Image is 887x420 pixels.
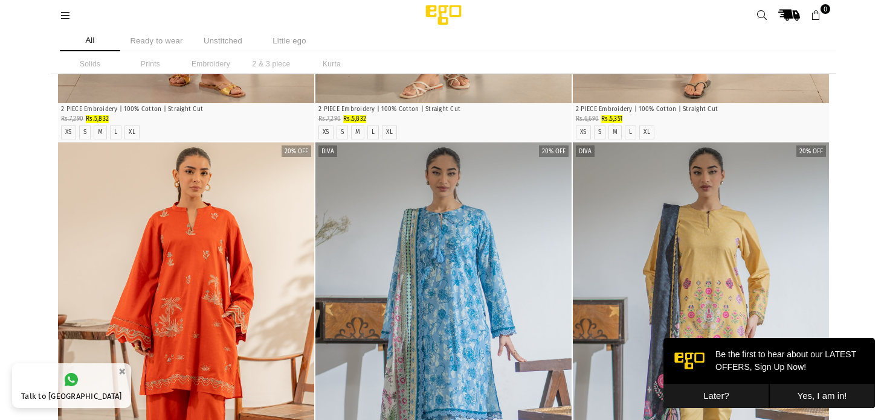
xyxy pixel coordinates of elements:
li: Kurta [302,54,362,74]
li: Ready to wear [126,30,187,51]
li: Solids [60,54,120,74]
label: M [355,129,360,136]
span: Rs.7,290 [61,115,83,122]
label: S [341,129,344,136]
label: M [98,129,103,136]
label: L [114,129,117,136]
label: L [372,129,375,136]
label: XS [65,129,72,136]
a: 0 [805,4,827,26]
label: L [629,129,632,136]
li: Little ego [259,30,320,51]
li: Unstitched [193,30,253,51]
button: × [115,361,129,381]
p: 2 PIECE Embroidery | 100% Cotton | Straight Cut [576,105,826,114]
a: Talk to [GEOGRAPHIC_DATA] [12,363,131,408]
label: 20% off [539,145,569,157]
li: Prints [120,54,181,74]
li: 2 & 3 piece [241,54,302,74]
label: Diva [318,145,337,157]
li: All [60,30,120,51]
button: Yes, I am in! [106,46,211,71]
a: Search [751,4,773,26]
span: Rs.6,690 [576,115,599,122]
span: Rs.5,832 [86,115,109,122]
label: XS [323,129,329,136]
p: 2 PIECE Embroidery | 100% Cotton | Straight Cut [318,105,569,114]
label: 20% off [282,145,311,157]
label: S [598,129,601,136]
span: Rs.5,832 [343,115,366,122]
span: 0 [821,4,830,14]
span: Rs.7,290 [318,115,341,122]
label: 20% off [796,145,826,157]
label: XL [129,129,135,136]
label: S [83,129,86,136]
img: Ego [392,3,495,27]
label: XL [386,129,393,136]
label: XS [580,129,587,136]
li: Embroidery [181,54,241,74]
span: Rs.5,351 [601,115,622,122]
iframe: webpush-onsite [663,338,875,408]
a: Menu [54,10,76,19]
label: XL [643,129,650,136]
label: Diva [576,145,595,157]
label: M [613,129,618,136]
p: 2 PIECE Embroidery | 100% Cotton | Straight Cut [61,105,311,114]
